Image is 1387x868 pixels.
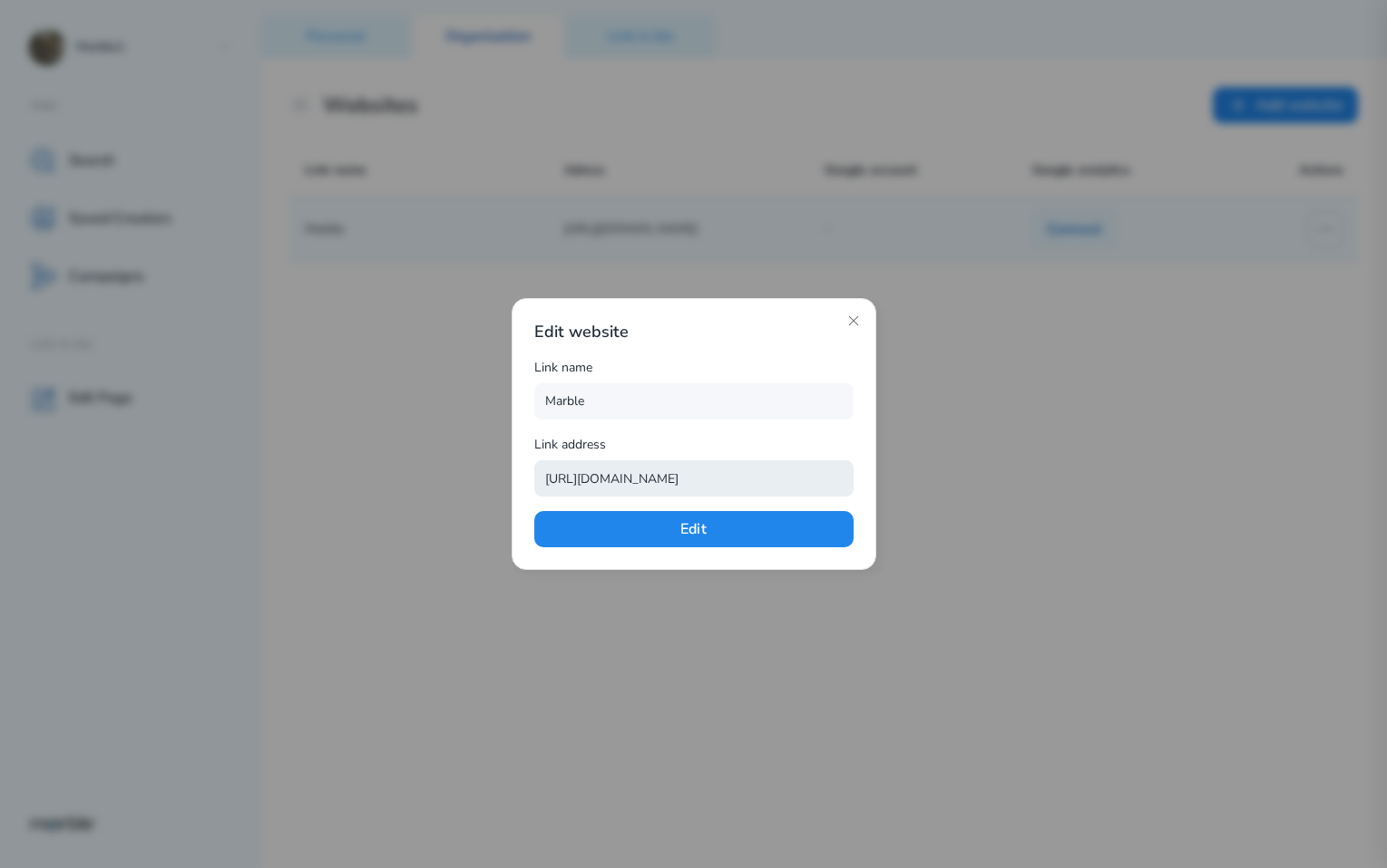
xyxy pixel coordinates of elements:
[534,321,854,342] h2: Edit website
[534,383,854,420] input: Link name
[534,357,854,383] div: Link name
[534,511,854,547] button: Edit
[534,434,854,460] div: Link address
[534,460,854,497] input: marble.com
